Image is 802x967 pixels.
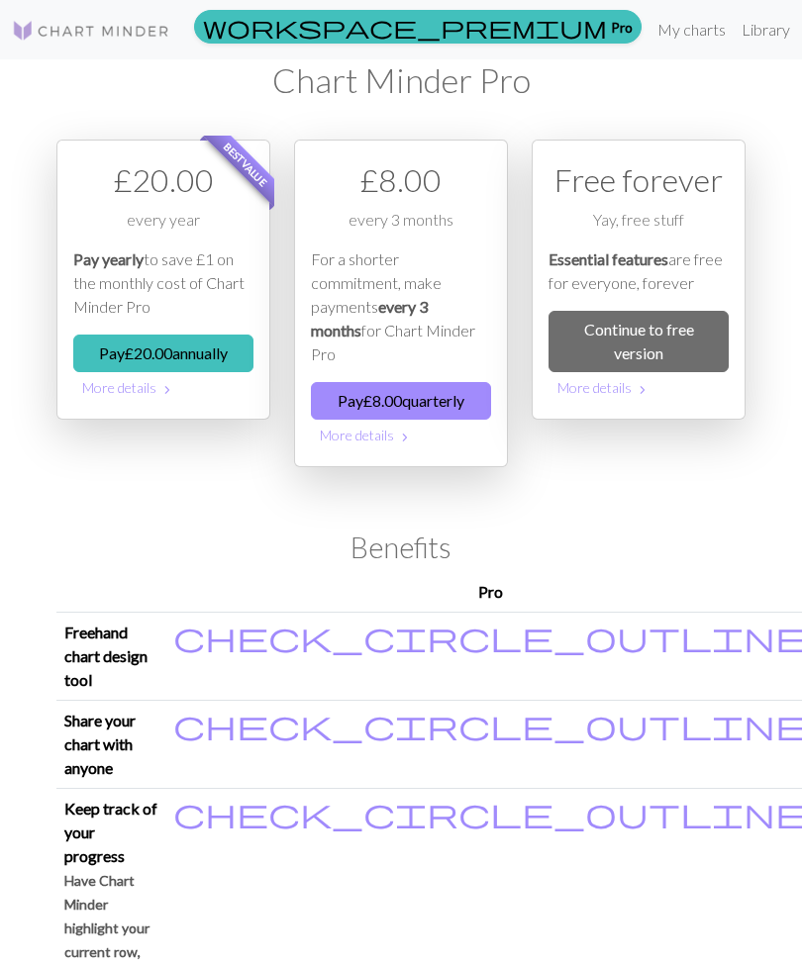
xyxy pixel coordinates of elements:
p: Keep track of your progress [64,797,157,868]
span: Best value [204,123,288,207]
h1: Chart Minder Pro [56,59,746,100]
div: Free option [532,140,746,420]
div: Yay, free stuff [549,208,729,247]
em: Essential features [549,249,668,268]
div: £ 20.00 [73,156,253,204]
span: chevron_right [397,428,413,447]
a: My charts [650,10,734,49]
p: For a shorter commitment, make payments for Chart Minder Pro [311,247,491,366]
p: Freehand chart design tool [64,621,157,692]
button: More details [73,372,253,403]
div: Free forever [549,156,729,204]
p: are free for everyone, forever [549,247,729,295]
span: chevron_right [635,380,651,400]
div: £ 8.00 [311,156,491,204]
div: Payment option 1 [56,140,270,420]
p: Share your chart with anyone [64,709,157,780]
a: Pro [194,10,642,44]
h2: Benefits [56,531,746,564]
span: workspace_premium [203,13,607,41]
em: Pay yearly [73,249,144,268]
a: Continue to free version [549,311,729,372]
span: chevron_right [159,380,175,400]
em: every 3 months [311,297,428,339]
button: More details [311,420,491,450]
div: Payment option 2 [294,140,508,467]
button: Pay£20.00annually [73,335,253,372]
button: More details [549,372,729,403]
a: Library [734,10,798,49]
div: every year [73,208,253,247]
img: Logo [12,19,170,43]
p: to save £1 on the monthly cost of Chart Minder Pro [73,247,253,319]
div: every 3 months [311,208,491,247]
button: Pay£8.00quarterly [311,382,491,420]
